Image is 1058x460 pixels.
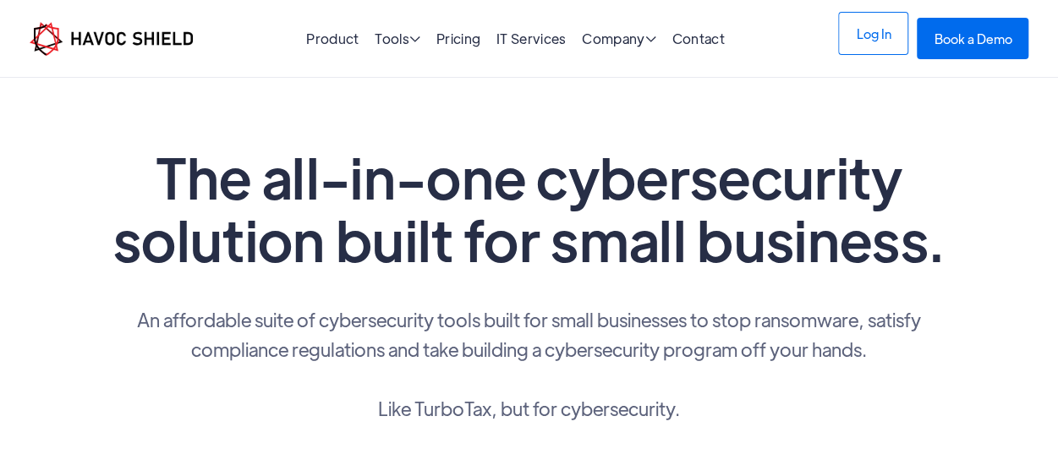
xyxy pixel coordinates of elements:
iframe: Chat Widget [973,379,1058,460]
a: Log In [838,12,908,55]
a: IT Services [496,30,567,47]
img: Havoc Shield logo [30,22,193,56]
a: Book a Demo [917,18,1028,59]
a: home [30,22,193,56]
span:  [409,32,420,46]
div: Tools [375,32,420,48]
a: Contact [672,30,725,47]
span:  [644,32,655,46]
div: Company [582,32,656,48]
div: Tools [375,32,420,48]
div: Company [582,32,656,48]
h1: The all-in-one cybersecurity solution built for small business. [107,145,952,271]
a: Pricing [436,30,480,47]
a: Product [306,30,359,47]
